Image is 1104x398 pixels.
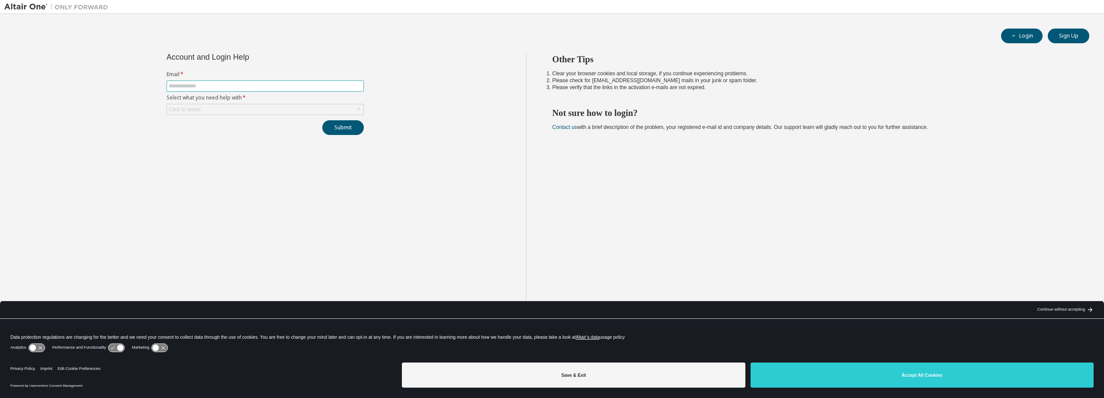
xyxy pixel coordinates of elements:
[169,106,201,113] div: Click to select
[552,70,1074,77] li: Clear your browser cookies and local storage, if you continue experiencing problems.
[1048,29,1089,43] button: Sign Up
[552,107,1074,119] h2: Not sure how to login?
[167,104,363,115] div: Click to select
[552,77,1074,84] li: Please check for [EMAIL_ADDRESS][DOMAIN_NAME] mails in your junk or spam folder.
[4,3,112,11] img: Altair One
[322,120,364,135] button: Submit
[552,124,577,130] a: Contact us
[167,71,364,78] label: Email
[1001,29,1043,43] button: Login
[552,124,928,130] span: with a brief description of the problem, your registered e-mail id and company details. Our suppo...
[167,94,364,101] label: Select what you need help with
[167,54,324,61] div: Account and Login Help
[552,54,1074,65] h2: Other Tips
[552,84,1074,91] li: Please verify that the links in the activation e-mails are not expired.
